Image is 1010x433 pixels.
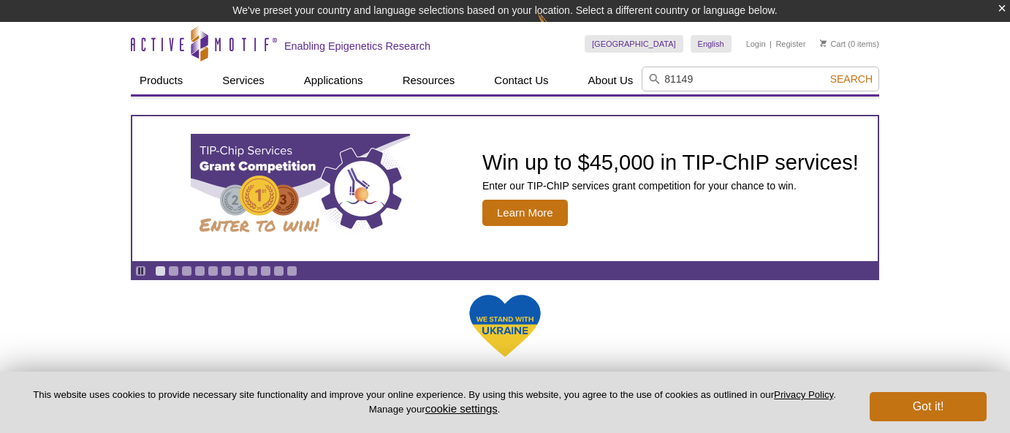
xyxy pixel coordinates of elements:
[221,266,232,276] a: Go to slide 6
[774,389,833,400] a: Privacy Policy
[642,67,879,91] input: Keyword, Cat. No.
[537,11,576,45] img: Change Here
[830,73,873,85] span: Search
[870,392,987,421] button: Got it!
[775,39,805,49] a: Register
[234,266,245,276] a: Go to slide 7
[155,266,166,276] a: Go to slide 1
[820,39,846,49] a: Cart
[132,116,878,261] a: TIP-ChIP Services Grant Competition Win up to $45,000 in TIP-ChIP services! Enter our TIP-ChIP se...
[208,266,219,276] a: Go to slide 5
[585,35,683,53] a: [GEOGRAPHIC_DATA]
[213,67,273,94] a: Services
[191,134,410,244] img: TIP-ChIP Services Grant Competition
[482,179,859,192] p: Enter our TIP-ChIP services grant competition for your chance to win.
[482,200,568,226] span: Learn More
[820,35,879,53] li: (0 items)
[482,151,859,173] h2: Win up to $45,000 in TIP-ChIP services!
[135,266,146,276] a: Toggle autoplay
[273,266,284,276] a: Go to slide 10
[820,39,827,47] img: Your Cart
[286,266,297,276] a: Go to slide 11
[485,67,557,94] a: Contact Us
[194,266,205,276] a: Go to slide 4
[23,388,846,416] p: This website uses cookies to provide necessary site functionality and improve your online experie...
[770,35,772,53] li: |
[826,72,877,86] button: Search
[132,116,878,261] article: TIP-ChIP Services Grant Competition
[247,266,258,276] a: Go to slide 8
[425,402,498,415] button: cookie settings
[284,39,430,53] h2: Enabling Epigenetics Research
[295,67,372,94] a: Applications
[746,39,766,49] a: Login
[168,266,179,276] a: Go to slide 2
[691,35,732,53] a: English
[394,67,464,94] a: Resources
[580,67,642,94] a: About Us
[468,293,542,358] img: We Stand With Ukraine
[181,266,192,276] a: Go to slide 3
[260,266,271,276] a: Go to slide 9
[131,67,191,94] a: Products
